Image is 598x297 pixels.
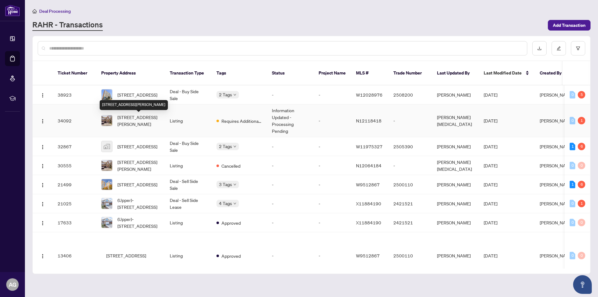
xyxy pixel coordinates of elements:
td: - [267,213,314,232]
span: download [537,46,542,50]
span: [STREET_ADDRESS] [117,143,157,150]
td: 13406 [53,232,96,279]
span: W12028976 [356,92,382,98]
span: AG [9,280,17,289]
td: Deal - Buy Side Sale [165,137,211,156]
td: 2421521 [388,213,432,232]
td: 17633 [53,213,96,232]
span: [PERSON_NAME] [540,201,573,206]
div: 0 [570,252,575,259]
img: Logo [40,93,45,98]
span: N12118418 [356,118,382,123]
img: Logo [40,221,45,226]
span: Add Transaction [553,20,586,30]
td: [PERSON_NAME] [432,213,479,232]
td: 21025 [53,194,96,213]
span: [DATE] [484,92,497,98]
td: 2505390 [388,137,432,156]
td: Listing [165,232,211,279]
td: Listing [165,156,211,175]
div: 0 [578,252,585,259]
td: 32867 [53,137,96,156]
div: 0 [570,219,575,226]
td: - [267,232,314,279]
img: thumbnail-img [102,179,112,190]
td: - [388,104,432,137]
td: [PERSON_NAME] [432,194,479,213]
span: W11975327 [356,144,382,149]
span: [STREET_ADDRESS] [106,252,146,259]
span: 4 Tags [219,200,232,207]
div: 6 [578,143,585,150]
td: [PERSON_NAME] [432,175,479,194]
button: Logo [38,251,48,261]
td: [PERSON_NAME] [432,232,479,279]
button: Open asap [573,275,592,294]
th: Tags [211,61,267,85]
img: Logo [40,202,45,207]
div: 1 [570,143,575,150]
span: [DATE] [484,201,497,206]
td: 2500110 [388,175,432,194]
td: - [314,213,351,232]
span: [PERSON_NAME] [540,163,573,168]
img: Logo [40,183,45,188]
td: Deal - Buy Side Sale [165,85,211,104]
div: 5 [578,91,585,98]
img: Logo [40,254,45,259]
th: Last Updated By [432,61,479,85]
img: Logo [40,164,45,169]
img: Logo [40,119,45,124]
span: [DATE] [484,220,497,225]
td: 30555 [53,156,96,175]
span: down [233,93,236,96]
td: Listing [165,213,211,232]
span: (Upper)-[STREET_ADDRESS] [117,197,160,210]
button: Logo [38,141,48,151]
td: - [314,156,351,175]
div: 0 [570,200,575,207]
td: - [314,137,351,156]
button: Logo [38,180,48,189]
td: - [388,156,432,175]
span: Requires Additional Docs [221,117,262,124]
td: - [314,175,351,194]
a: RAHR - Transactions [32,20,103,31]
td: 38923 [53,85,96,104]
span: [STREET_ADDRESS] [117,91,157,98]
span: [DATE] [484,144,497,149]
img: thumbnail-img [102,115,112,126]
span: [STREET_ADDRESS][PERSON_NAME] [117,114,160,127]
th: Transaction Type [165,61,211,85]
span: [STREET_ADDRESS] [117,181,157,188]
span: Approved [221,219,241,226]
span: Deal Processing [39,8,71,14]
span: filter [576,46,580,50]
span: [DATE] [484,182,497,187]
span: [PERSON_NAME] [540,118,573,123]
img: thumbnail-img [102,217,112,228]
th: Last Modified Date [479,61,535,85]
span: [PERSON_NAME] [540,92,573,98]
td: 2421521 [388,194,432,213]
td: 34092 [53,104,96,137]
button: Logo [38,90,48,100]
span: W9512867 [356,182,380,187]
span: [DATE] [484,253,497,258]
td: Deal - Sell Side Sale [165,175,211,194]
span: down [233,183,236,186]
span: W9512867 [356,253,380,258]
span: 2 Tags [219,91,232,98]
div: 1 [578,117,585,124]
img: thumbnail-img [102,89,112,100]
td: 2508200 [388,85,432,104]
td: - [267,85,314,104]
td: 2500110 [388,232,432,279]
span: X11884190 [356,201,381,206]
th: Status [267,61,314,85]
th: Ticket Number [53,61,96,85]
button: edit [552,41,566,55]
th: Created By [535,61,572,85]
span: [DATE] [484,163,497,168]
th: MLS # [351,61,388,85]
